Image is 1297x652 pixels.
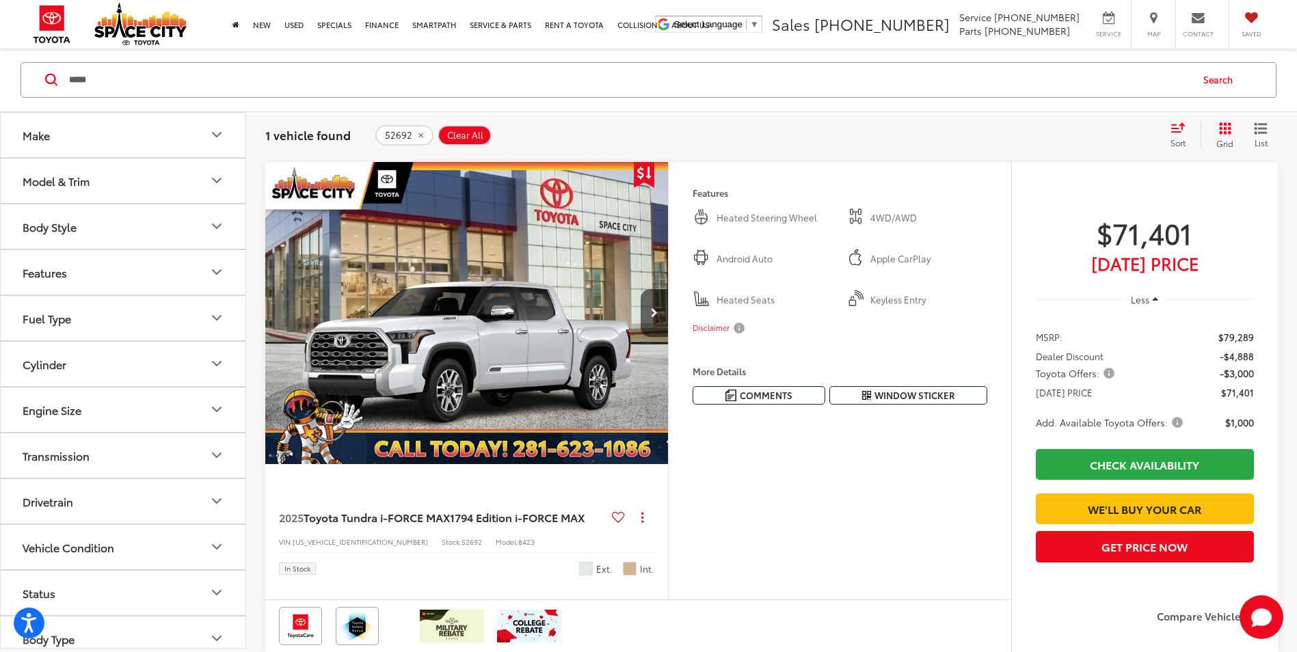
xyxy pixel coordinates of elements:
[1221,385,1254,399] span: $71,401
[1,388,247,432] button: Engine SizeEngine Size
[68,64,1190,96] form: Search by Make, Model, or Keyword
[1131,293,1149,305] span: Less
[1036,449,1254,480] a: Check Availability
[994,10,1080,24] span: [PHONE_NUMBER]
[641,289,668,337] button: Next image
[1,433,247,478] button: TransmissionTransmission
[1036,531,1254,562] button: Get Price Now
[1,479,247,524] button: DrivetrainDrivetrain
[462,536,482,547] span: 52692
[1,525,247,569] button: Vehicle ConditionVehicle Condition
[1220,366,1254,380] span: -$3,000
[497,610,561,642] img: /static/brand-toyota/National_Assets/toyota-college-grad.jpeg?height=48
[375,125,433,146] button: remove 52692
[623,562,637,575] span: Saddle Tan Leather-Trimmed
[209,264,225,281] div: Features
[959,10,991,24] span: Service
[1036,385,1093,399] span: [DATE] PRICE
[1225,416,1254,429] span: $1,000
[209,631,225,647] div: Body Type
[1157,610,1264,624] label: Compare Vehicle
[265,162,669,465] a: 2025 Toyota Tundra 1794 Edition 4WD CrewMax 5.5ft2025 Toyota Tundra 1794 Edition 4WD CrewMax 5.5f...
[634,162,654,188] span: Get Price Drop Alert
[209,448,225,464] div: Transmission
[304,509,450,525] span: Toyota Tundra i-FORCE MAX
[338,610,376,642] img: Toyota Safety Sense
[750,19,759,29] span: ▼
[1036,215,1254,249] span: $71,401
[1036,493,1254,524] a: We'll Buy Your Car
[740,389,792,402] span: Comments
[596,562,613,575] span: Ext.
[862,390,871,401] i: Window Sticker
[450,509,585,525] span: 1794 Edition i-FORCE MAX
[209,539,225,556] div: Vehicle Condition
[1240,595,1283,639] svg: Start Chat
[209,356,225,372] div: Cylinder
[1036,366,1119,380] button: Toyota Offers:
[641,512,643,523] span: dropdown dots
[674,19,743,29] span: Select Language
[1138,29,1168,38] span: Map
[496,536,518,547] span: Model:
[693,323,730,334] span: Disclaimer
[829,386,987,405] button: Window Sticker
[1093,29,1124,38] span: Service
[1036,349,1104,363] span: Dealer Discount
[640,562,654,575] span: Int.
[23,586,55,599] div: Status
[1,342,247,386] button: CylinderCylinder
[1218,330,1254,344] span: $79,289
[209,402,225,418] div: Engine Size
[420,610,484,642] img: /static/brand-toyota/National_Assets/toyota-military-rebate.jpeg?height=48
[209,585,225,601] div: Status
[1171,137,1186,148] span: Sort
[1,250,247,295] button: FeaturesFeatures
[1240,595,1283,639] button: Toggle Chat Window
[717,252,833,266] span: Android Auto
[1036,416,1186,429] span: Add. Available Toyota Offers:
[23,174,90,187] div: Model & Trim
[1036,416,1188,429] button: Add. Available Toyota Offers:
[1236,29,1266,38] span: Saved
[693,314,747,342] button: Disclaimer
[23,495,73,508] div: Drivetrain
[279,510,606,525] a: 2025Toyota Tundra i-FORCE MAX1794 Edition i-FORCE MAX
[282,610,319,642] img: Toyota Care
[725,390,736,401] img: Comments
[959,24,982,38] span: Parts
[870,252,987,266] span: Apple CarPlay
[717,211,833,225] span: Heated Steering Wheel
[985,24,1070,38] span: [PHONE_NUMBER]
[23,541,114,554] div: Vehicle Condition
[447,130,483,141] span: Clear All
[1201,122,1244,149] button: Grid View
[279,509,304,525] span: 2025
[717,293,833,307] span: Heated Seats
[746,19,747,29] span: ​
[209,127,225,144] div: Make
[693,188,987,198] h4: Features
[279,536,293,547] span: VIN:
[1125,287,1166,312] button: Less
[265,162,669,465] img: 2025 Toyota Tundra 1794 Edition 4WD CrewMax 5.5ft
[23,403,81,416] div: Engine Size
[23,449,90,462] div: Transmission
[1036,256,1254,270] span: [DATE] Price
[693,386,825,405] button: Comments
[23,266,67,279] div: Features
[674,19,759,29] a: Select Language​
[442,536,462,547] span: Stock:
[1036,330,1062,344] span: MSRP:
[385,130,412,141] span: 52692
[23,220,77,233] div: Body Style
[1220,349,1254,363] span: -$4,888
[438,125,492,146] button: Clear All
[1,571,247,615] button: StatusStatus
[870,211,987,225] span: 4WD/AWD
[23,632,75,645] div: Body Type
[630,505,654,529] button: Actions
[209,173,225,189] div: Model & Trim
[293,536,428,547] span: [US_VEHICLE_IDENTIFICATION_NUMBER]
[772,13,810,35] span: Sales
